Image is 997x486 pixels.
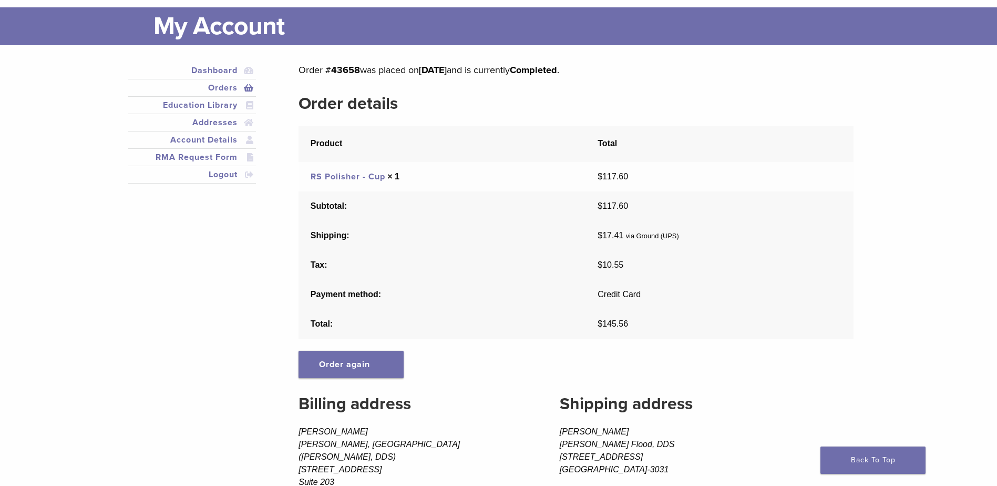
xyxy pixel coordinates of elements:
strong: × 1 [387,172,399,181]
span: $ [598,201,602,210]
th: Total: [299,309,585,339]
th: Tax: [299,250,585,280]
span: $ [598,260,602,269]
th: Payment method: [299,280,585,309]
span: 117.60 [598,201,628,210]
mark: [DATE] [419,64,447,76]
span: 10.55 [598,260,623,269]
a: Logout [130,168,254,181]
h2: Shipping address [560,391,854,417]
span: $ [598,231,602,240]
a: Account Details [130,134,254,146]
h2: Order details [299,91,853,116]
th: Product [299,126,585,162]
a: RS Polisher - Cup [311,171,385,182]
a: Addresses [130,116,254,129]
nav: Account pages [128,62,256,196]
a: Education Library [130,99,254,112]
h1: My Account [153,7,869,45]
p: Order # was placed on and is currently . [299,62,853,78]
a: Order again [299,351,404,378]
a: Back To Top [820,447,926,474]
span: $ [598,319,602,328]
mark: 43658 [331,64,360,76]
address: [PERSON_NAME] [PERSON_NAME] Flood, DDS [STREET_ADDRESS] [GEOGRAPHIC_DATA]-3031 [560,426,854,476]
span: $ [598,172,602,181]
bdi: 117.60 [598,172,628,181]
a: RMA Request Form [130,151,254,164]
small: via Ground (UPS) [626,232,679,240]
h2: Billing address [299,391,527,417]
th: Total [586,126,854,162]
a: Dashboard [130,64,254,77]
th: Subtotal: [299,191,585,221]
mark: Completed [510,64,557,76]
th: Shipping: [299,221,585,250]
span: 145.56 [598,319,628,328]
td: Credit Card [586,280,854,309]
a: Orders [130,82,254,94]
span: 17.41 [598,231,623,240]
